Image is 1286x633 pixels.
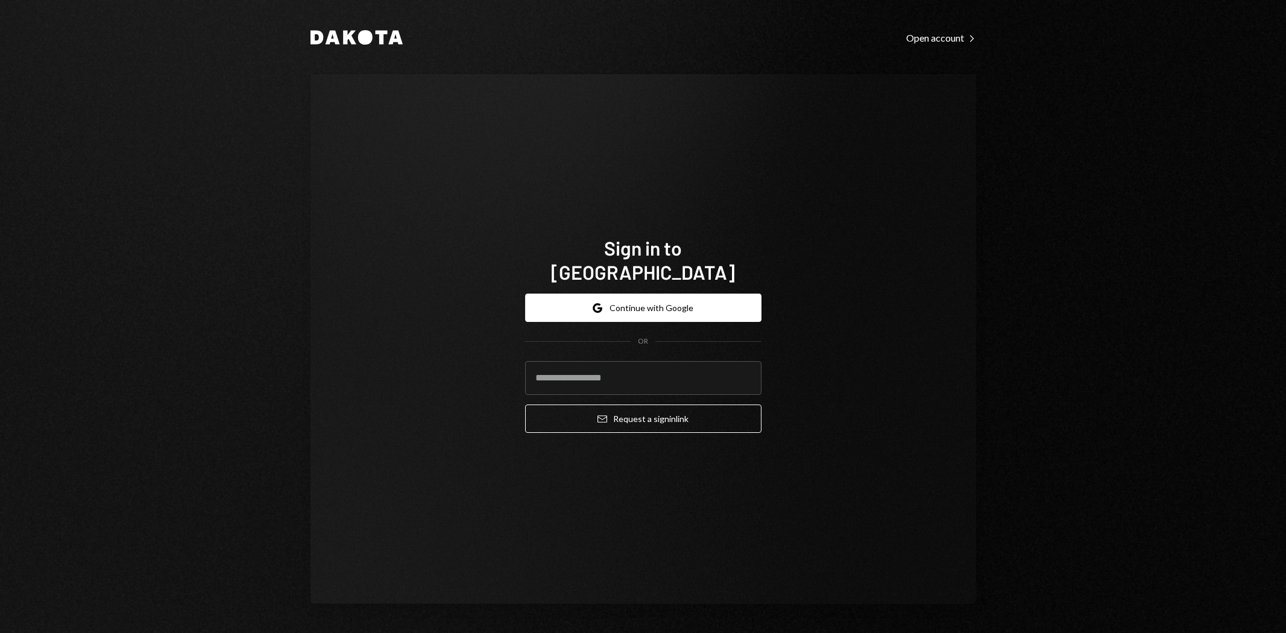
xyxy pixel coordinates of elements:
button: Request a signinlink [525,405,761,433]
a: Open account [906,31,976,44]
div: Open account [906,32,976,44]
div: OR [638,336,648,347]
h1: Sign in to [GEOGRAPHIC_DATA] [525,236,761,284]
button: Continue with Google [525,294,761,322]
